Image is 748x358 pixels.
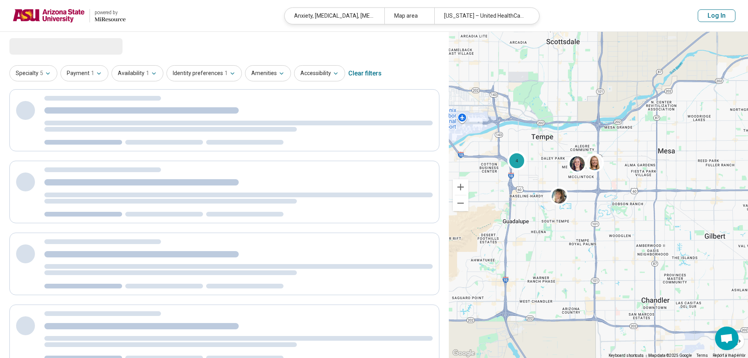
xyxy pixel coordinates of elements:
button: Accessibility [294,65,345,81]
span: 1 [225,69,228,77]
a: Terms [697,353,708,358]
button: Zoom in [453,179,468,195]
div: [US_STATE] – United HealthCare Student Resources [434,8,534,24]
button: Availability1 [112,65,163,81]
button: Payment1 [60,65,108,81]
div: Map area [384,8,434,24]
div: Anxiety, [MEDICAL_DATA], [MEDICAL_DATA] (OCD), Relationship(s) with Friends/Roommates, Self-Esteem [285,8,384,24]
div: Clear filters [348,64,382,83]
button: Amenities [245,65,291,81]
div: powered by [95,9,126,16]
a: Report a map error [713,353,746,358]
button: Identity preferences1 [166,65,242,81]
button: Log In [698,9,735,22]
a: Arizona State Universitypowered by [13,6,126,25]
span: 1 [146,69,149,77]
a: Open chat [715,327,739,350]
span: Map data ©2025 Google [648,353,692,358]
span: Loading... [9,38,75,54]
button: Specialty5 [9,65,57,81]
button: Zoom out [453,195,468,211]
span: 1 [91,69,94,77]
img: Arizona State University [13,6,85,25]
div: 4 [507,151,526,170]
span: 5 [40,69,43,77]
